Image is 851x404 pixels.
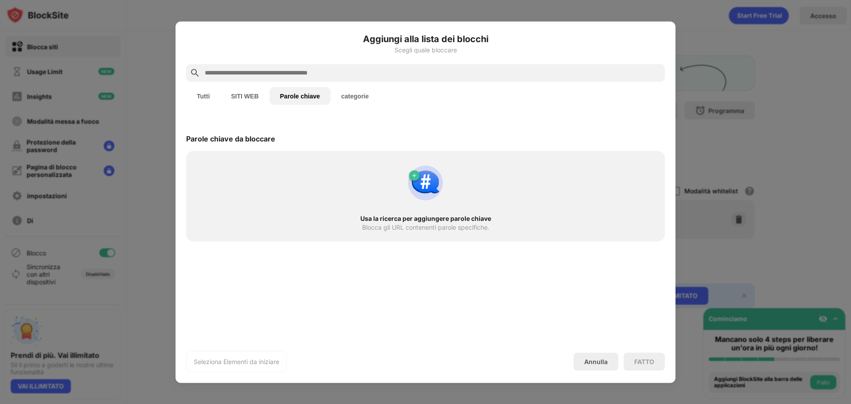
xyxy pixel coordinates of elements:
div: Usa la ricerca per aggiungere parole chiave [202,215,649,222]
img: block-by-keyword.svg [404,161,447,204]
div: Blocca gli URL contenenti parole specifiche. [362,224,489,231]
button: Parole chiave [269,87,331,105]
div: Seleziona Elementi da iniziare [194,357,279,366]
h6: Aggiungi alla lista dei blocchi [186,32,665,45]
button: categorie [331,87,379,105]
img: search.svg [190,67,200,78]
div: Annulla [584,358,608,365]
div: FATTO [634,358,654,365]
button: SITI WEB [220,87,269,105]
div: Parole chiave da bloccare [186,134,275,143]
div: Scegli quale bloccare [186,46,665,53]
button: Tutti [186,87,220,105]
